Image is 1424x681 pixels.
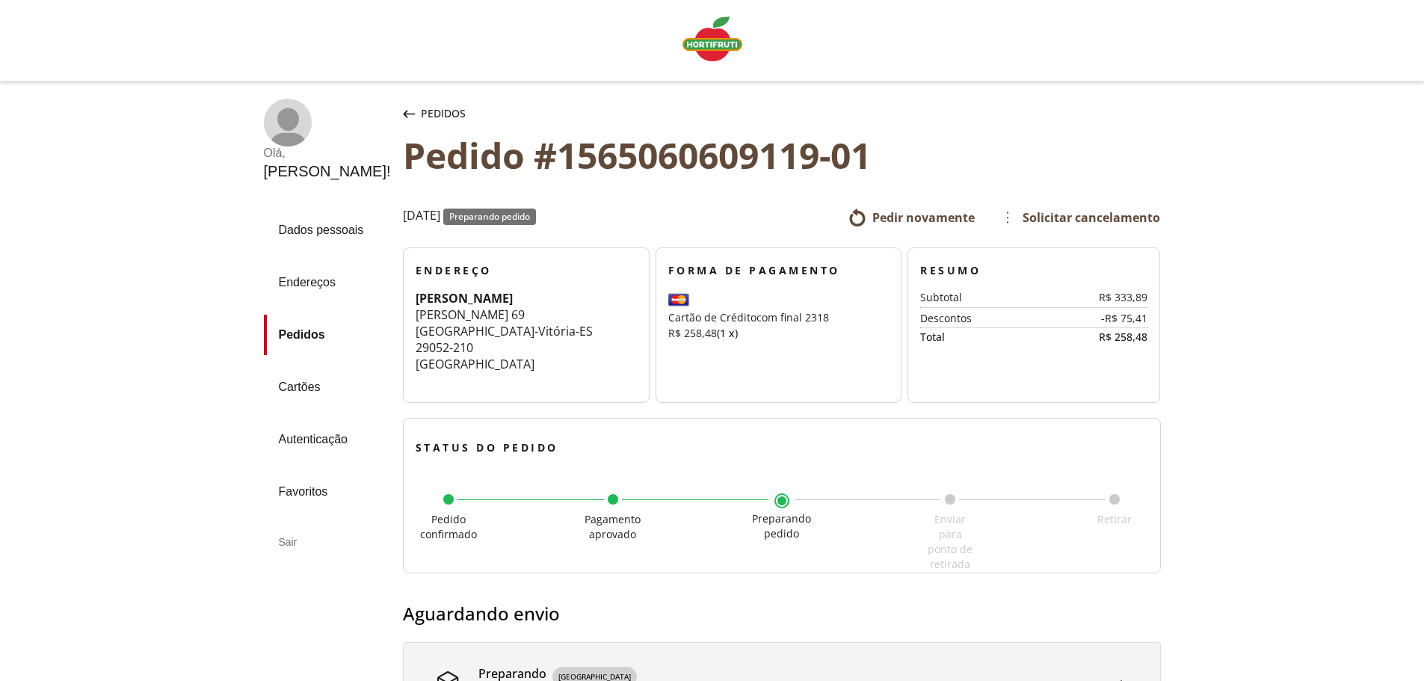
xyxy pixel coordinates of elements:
[576,323,579,339] span: -
[264,419,391,460] a: Autenticação
[416,440,558,454] span: Status do pedido
[511,306,525,323] span: 69
[999,206,1160,229] a: Solicitar cancelamento
[848,209,975,227] a: Pedir novamente
[403,603,1161,624] h3: Aguardando envio
[416,306,508,323] span: [PERSON_NAME]
[416,323,534,339] span: [GEOGRAPHIC_DATA]
[264,163,391,180] div: [PERSON_NAME] !
[264,147,391,160] div: Olá ,
[416,356,534,372] span: [GEOGRAPHIC_DATA]
[668,309,890,341] div: Cartão de Crédito
[403,209,440,225] span: [DATE]
[752,511,811,540] span: Preparando pedido
[416,263,637,278] h3: Endereço
[264,524,391,560] div: Sair
[416,290,513,306] strong: [PERSON_NAME]
[920,263,1147,278] h3: Resumo
[264,315,391,355] a: Pedidos
[264,262,391,303] a: Endereços
[1057,292,1148,303] div: R$ 333,89
[449,210,530,223] span: Preparando pedido
[1034,331,1147,343] div: R$ 258,48
[920,292,1056,303] div: Subtotal
[920,331,1034,343] div: Total
[756,310,829,324] span: com final 2318
[668,326,717,340] span: R$ 258,48
[538,323,576,339] span: Vitória
[872,209,975,226] span: Pedir novamente
[403,135,1161,176] div: Pedido #1565060609119-01
[400,99,469,129] button: Pedidos
[928,512,973,571] span: Enviar para ponto de retirada
[668,263,890,278] h3: Forma de Pagamento
[1097,512,1132,526] span: Retirar
[416,339,473,356] span: 29052-210
[585,512,641,541] span: Pagamento aprovado
[264,367,391,407] a: Cartões
[920,312,1056,324] div: Descontos
[717,326,738,340] span: (1 x)
[264,210,391,250] a: Dados pessoais
[579,323,593,339] span: ES
[682,16,742,61] img: Logo
[534,323,538,339] span: -
[1057,312,1148,324] div: -R$ 75,41
[676,10,748,70] a: Logo
[421,106,466,121] span: Pedidos
[264,472,391,512] a: Favoritos
[420,512,477,541] span: Pedido confirmado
